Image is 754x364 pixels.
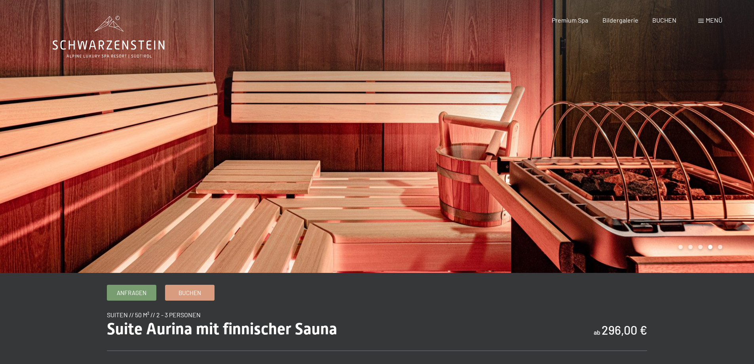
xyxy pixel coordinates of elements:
span: Suiten // 50 m² // 2 - 3 Personen [107,311,201,318]
span: ab [594,328,600,336]
a: Bildergalerie [602,16,638,24]
a: Buchen [165,285,214,300]
span: Anfragen [117,289,146,297]
span: Menü [706,16,722,24]
span: Suite Aurina mit finnischer Sauna [107,320,337,338]
a: BUCHEN [652,16,676,24]
b: 296,00 € [602,323,647,337]
a: Anfragen [107,285,156,300]
a: Premium Spa [552,16,588,24]
span: Buchen [179,289,201,297]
